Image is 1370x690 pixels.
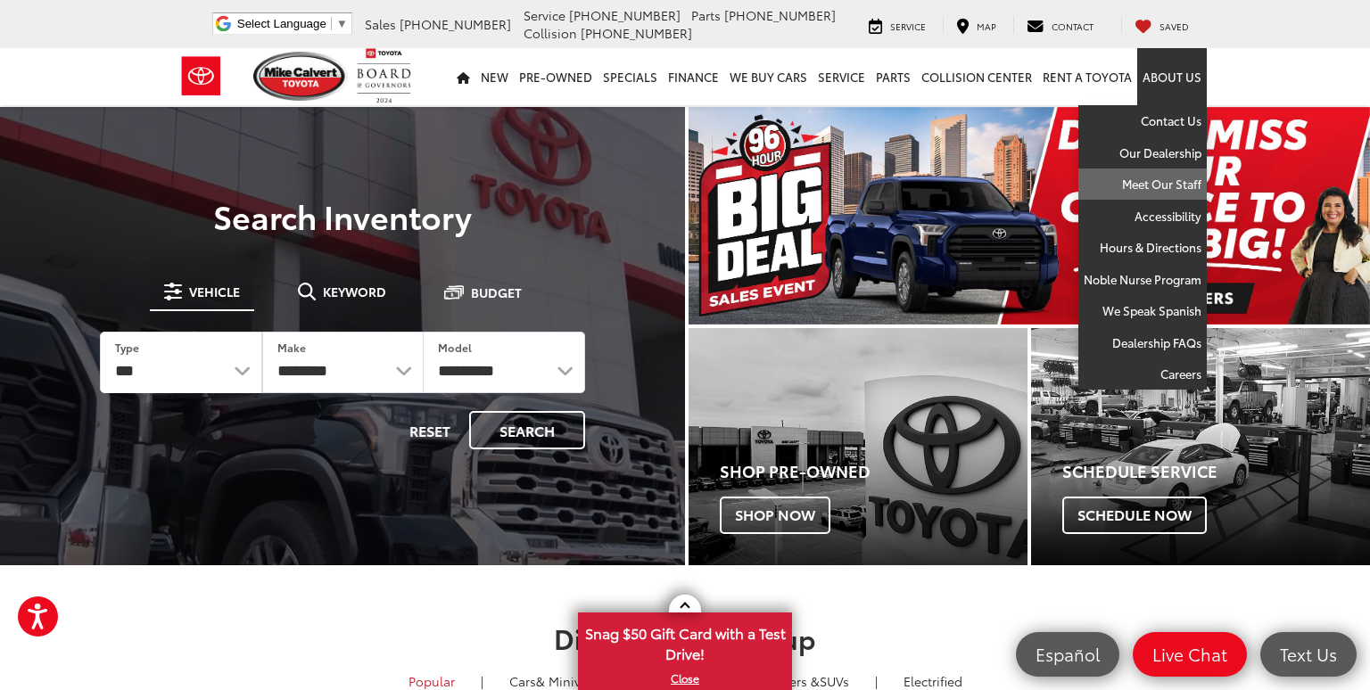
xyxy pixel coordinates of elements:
span: Español [1027,643,1109,665]
a: Rent a Toyota [1037,48,1137,105]
label: Make [277,340,306,355]
a: Español [1016,632,1119,677]
a: Schedule Service Schedule Now [1031,328,1370,565]
a: Dealership FAQs [1078,327,1207,359]
a: Service [855,16,939,34]
a: About Us [1137,48,1207,105]
span: Contact [1052,20,1094,33]
span: & Minivan [536,672,596,690]
span: Sales [365,15,396,33]
div: carousel slide number 1 of 1 [689,107,1370,324]
a: Collision Center [916,48,1037,105]
li: | [476,672,488,690]
a: Home [451,48,475,105]
a: Contact Us [1078,105,1207,137]
a: Our Dealership [1078,137,1207,169]
img: Big Deal Sales Event [689,107,1370,324]
span: Parts [691,6,721,24]
a: Careers [1078,358,1207,390]
a: We Speak Spanish [1078,295,1207,327]
span: Saved [1160,20,1189,33]
a: Accessibility [1078,201,1207,233]
div: Toyota [689,328,1027,565]
h4: Shop Pre-Owned [720,463,1027,481]
a: Pre-Owned [514,48,598,105]
a: Hours & Directions [1078,232,1207,264]
a: Specials [598,48,663,105]
a: Contact [1013,16,1107,34]
a: Text Us [1260,632,1357,677]
a: Service [813,48,871,105]
div: Toyota [1031,328,1370,565]
span: Schedule Now [1062,497,1207,534]
span: Shop Now [720,497,830,534]
span: [PHONE_NUMBER] [400,15,511,33]
li: | [871,672,882,690]
span: ▼ [336,17,348,30]
span: Service [524,6,565,24]
span: Vehicle [189,285,240,298]
h3: Search Inventory [75,198,610,234]
img: Toyota [168,47,235,105]
span: Service [890,20,926,33]
span: Keyword [323,285,386,298]
button: Search [469,411,585,449]
span: [PHONE_NUMBER] [724,6,836,24]
a: Parts [871,48,916,105]
a: Noble Nurse Program [1078,264,1207,296]
img: Mike Calvert Toyota [253,52,348,101]
span: Text Us [1271,643,1346,665]
section: Carousel section with vehicle pictures - may contain disclaimers. [689,107,1370,324]
h2: Discover Our Lineup [56,623,1314,653]
a: New [475,48,514,105]
span: [PHONE_NUMBER] [581,24,692,42]
a: WE BUY CARS [724,48,813,105]
span: ​ [331,17,332,30]
label: Model [438,340,472,355]
a: Shop Pre-Owned Shop Now [689,328,1027,565]
span: Collision [524,24,577,42]
span: Select Language [237,17,326,30]
a: Select Language​ [237,17,348,30]
button: Reset [394,411,466,449]
label: Type [115,340,139,355]
a: My Saved Vehicles [1121,16,1202,34]
span: Snag $50 Gift Card with a Test Drive! [580,614,790,669]
span: Budget [471,286,522,299]
span: [PHONE_NUMBER] [569,6,681,24]
a: Map [943,16,1010,34]
a: Meet Our Staff [1078,168,1207,201]
span: Map [977,20,996,33]
a: Finance [663,48,724,105]
h4: Schedule Service [1062,463,1370,481]
span: Live Chat [1143,643,1236,665]
a: Live Chat [1133,632,1247,677]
